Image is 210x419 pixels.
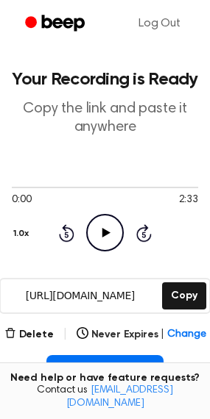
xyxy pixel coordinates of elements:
h1: Your Recording is Ready [12,71,198,88]
button: Never Expires|Change [77,327,206,343]
span: 0:00 [12,193,31,208]
span: | [63,326,68,343]
a: Beep [15,10,98,38]
button: Copy [162,282,206,309]
a: Log Out [124,6,195,41]
button: Delete [4,327,54,343]
button: 1.0x [12,221,34,246]
span: Contact us [9,384,201,410]
span: Change [167,327,206,343]
p: Copy the link and paste it anywhere [12,100,198,137]
span: 2:33 [179,193,198,208]
button: Insert into Doc [46,355,164,387]
a: [EMAIL_ADDRESS][DOMAIN_NAME] [66,385,173,409]
span: | [161,327,164,343]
